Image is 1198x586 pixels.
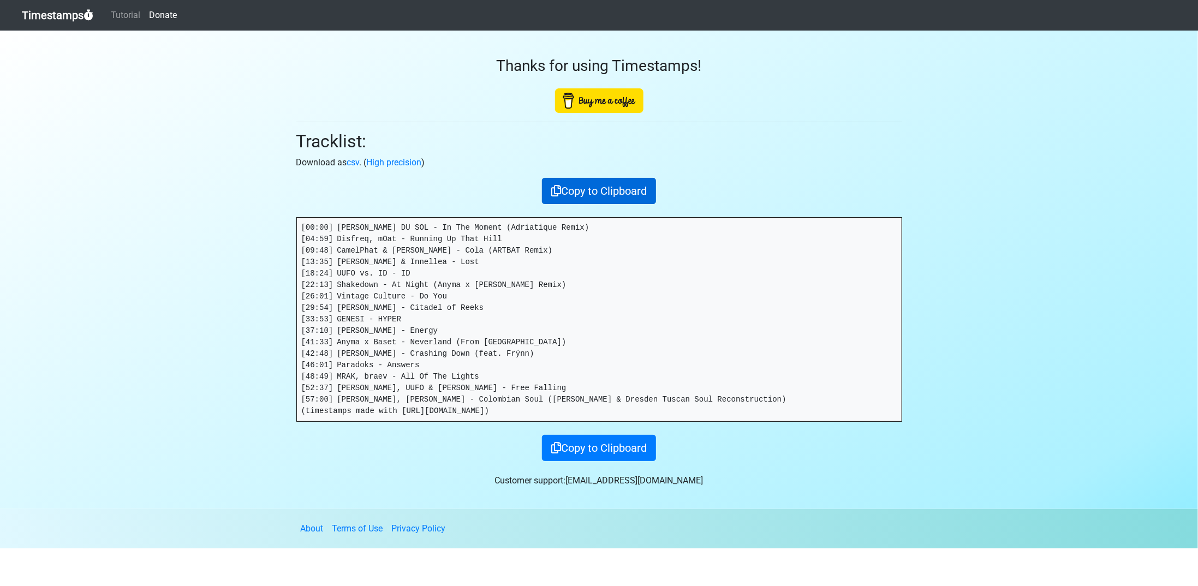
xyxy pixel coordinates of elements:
a: Terms of Use [332,523,383,534]
a: Privacy Policy [392,523,446,534]
a: High precision [367,157,422,168]
a: About [301,523,324,534]
button: Copy to Clipboard [542,435,656,461]
iframe: Drift Widget Chat Controller [1143,531,1185,573]
a: Donate [145,4,181,26]
pre: [00:00] [PERSON_NAME] DU SOL - In The Moment (Adriatique Remix) [04:59] Disfreq, mOat - Running U... [297,218,902,421]
p: Download as . ( ) [296,156,902,169]
h3: Thanks for using Timestamps! [296,57,902,75]
h2: Tracklist: [296,131,902,152]
a: Tutorial [106,4,145,26]
a: Timestamps [22,4,93,26]
a: csv [347,157,360,168]
img: Buy Me A Coffee [555,88,643,113]
button: Copy to Clipboard [542,178,656,204]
